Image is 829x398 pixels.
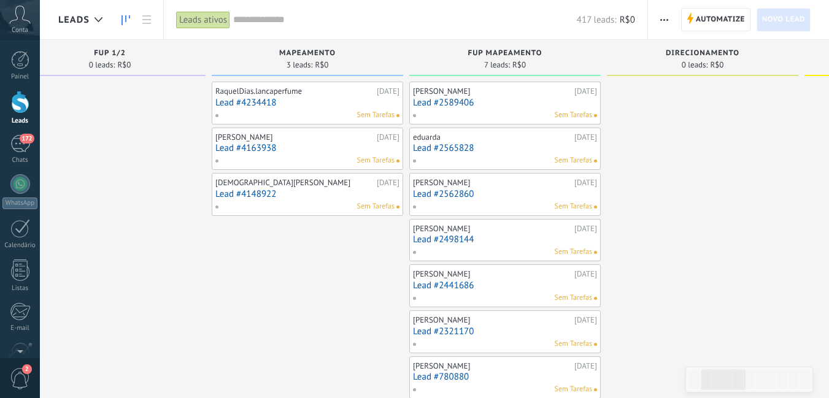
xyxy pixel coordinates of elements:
[574,361,597,371] div: [DATE]
[413,269,571,279] div: [PERSON_NAME]
[115,8,136,32] a: Leads
[287,61,313,69] span: 3 leads:
[20,134,34,144] span: 172
[757,8,811,31] a: Novo lead
[2,242,38,250] div: Calendário
[279,49,336,58] span: MAPEAMENTO
[413,189,597,199] a: Lead #2562860
[413,326,597,337] a: Lead #2321170
[215,132,374,142] div: [PERSON_NAME]
[413,224,571,234] div: [PERSON_NAME]
[574,178,597,188] div: [DATE]
[357,155,395,166] span: Sem Tarefas
[2,197,37,209] div: WhatsApp
[2,73,38,81] div: Painel
[710,61,723,69] span: R$0
[574,269,597,279] div: [DATE]
[218,49,397,59] div: MAPEAMENTO
[415,49,595,59] div: FUP MAPEAMENTO
[555,155,592,166] span: Sem Tarefas
[357,110,395,121] span: Sem Tarefas
[117,61,131,69] span: R$0
[594,159,597,163] span: Nenhuma tarefa atribuída
[655,8,673,31] button: Mais
[594,388,597,391] span: Nenhuma tarefa atribuída
[574,132,597,142] div: [DATE]
[468,49,542,58] span: FUP MAPEAMENTO
[357,201,395,212] span: Sem Tarefas
[594,251,597,254] span: Nenhuma tarefa atribuída
[594,205,597,209] span: Nenhuma tarefa atribuída
[2,117,38,125] div: Leads
[12,26,28,34] span: Conta
[315,61,328,69] span: R$0
[555,247,592,258] span: Sem Tarefas
[555,339,592,350] span: Sem Tarefas
[22,364,32,374] span: 2
[215,98,399,108] a: Lead #4234418
[413,98,597,108] a: Lead #2589406
[396,114,399,117] span: Nenhuma tarefa atribuída
[413,86,571,96] div: [PERSON_NAME]
[555,110,592,121] span: Sem Tarefas
[20,49,199,59] div: FUP 1/2
[377,178,399,188] div: [DATE]
[413,234,597,245] a: Lead #2498144
[215,86,374,96] div: RaquelDias.lancaperfume
[215,189,399,199] a: Lead #4148922
[555,293,592,304] span: Sem Tarefas
[762,9,805,31] span: Novo lead
[396,205,399,209] span: Nenhuma tarefa atribuída
[413,372,597,382] a: Lead #780880
[2,285,38,293] div: Listas
[574,315,597,325] div: [DATE]
[176,11,230,29] div: Leads ativos
[94,49,125,58] span: FUP 1/2
[58,14,90,26] span: Leads
[413,132,571,142] div: eduarda
[682,61,708,69] span: 0 leads:
[620,14,635,26] span: R$0
[613,49,792,59] div: DIRECIONAMENTO
[413,178,571,188] div: [PERSON_NAME]
[2,324,38,332] div: E-mail
[215,178,374,188] div: [DEMOGRAPHIC_DATA][PERSON_NAME]
[594,297,597,300] span: Nenhuma tarefa atribuída
[396,159,399,163] span: Nenhuma tarefa atribuída
[484,61,510,69] span: 7 leads:
[594,343,597,346] span: Nenhuma tarefa atribuída
[413,361,571,371] div: [PERSON_NAME]
[512,61,526,69] span: R$0
[377,86,399,96] div: [DATE]
[89,61,115,69] span: 0 leads:
[413,315,571,325] div: [PERSON_NAME]
[2,156,38,164] div: Chats
[215,143,399,153] a: Lead #4163938
[413,280,597,291] a: Lead #2441686
[666,49,739,58] span: DIRECIONAMENTO
[574,86,597,96] div: [DATE]
[574,224,597,234] div: [DATE]
[377,132,399,142] div: [DATE]
[413,143,597,153] a: Lead #2565828
[681,8,750,31] a: Automatize
[594,114,597,117] span: Nenhuma tarefa atribuída
[577,14,617,26] span: 417 leads:
[555,384,592,395] span: Sem Tarefas
[555,201,592,212] span: Sem Tarefas
[696,9,745,31] span: Automatize
[136,8,157,32] a: Lista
